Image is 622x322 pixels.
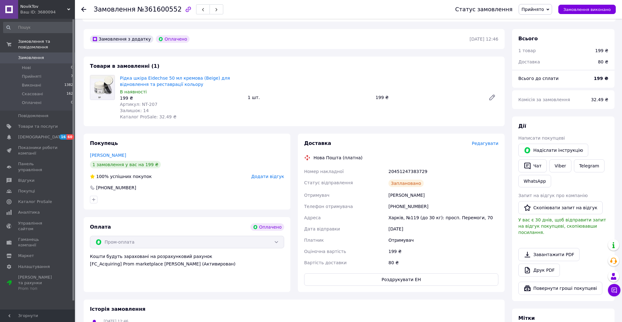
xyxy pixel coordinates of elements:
[549,159,571,172] a: Viber
[388,180,424,187] div: Заплановано
[90,63,160,69] span: Товари в замовленні (1)
[67,134,74,140] span: 60
[304,249,346,254] span: Оціночна вартість
[518,159,547,172] button: Чат
[18,55,44,61] span: Замовлення
[304,204,353,209] span: Телефон отримувача
[18,134,64,140] span: [DEMOGRAPHIC_DATA]
[96,174,109,179] span: 100%
[304,193,329,198] span: Отримувач
[90,35,153,43] div: Замовлення з додатку
[18,286,58,291] div: Prom топ
[251,174,284,179] span: Додати відгук
[120,89,147,94] span: В наявності
[304,238,324,243] span: Платник
[304,215,321,220] span: Адреса
[120,95,243,101] div: 199 ₴
[594,76,608,81] b: 199 ₴
[387,223,500,235] div: [DATE]
[22,100,42,106] span: Оплачені
[518,97,570,102] span: Комісія за замовлення
[558,5,616,14] button: Замовлення виконано
[472,141,498,146] span: Редагувати
[518,136,565,141] span: Написати покупцеві
[387,246,500,257] div: 199 ₴
[64,82,73,88] span: 1382
[387,235,500,246] div: Отримувач
[18,113,48,119] span: Повідомлення
[18,275,58,292] span: [PERSON_NAME] та рахунки
[137,6,182,13] span: №361600552
[486,91,498,104] a: Редагувати
[518,282,602,295] button: Повернути гроші покупцеві
[518,248,580,261] a: Завантажити PDF
[18,220,58,232] span: Управління сайтом
[59,134,67,140] span: 16
[518,175,551,187] a: WhatsApp
[304,273,498,286] button: Роздрукувати ЕН
[81,6,86,12] div: Повернутися назад
[594,55,612,69] div: 80 ₴
[90,253,284,267] div: Кошти будуть зараховані на розрахунковий рахунок
[71,100,73,106] span: 0
[120,108,149,113] span: Залишок: 14
[595,47,608,54] div: 199 ₴
[373,93,483,102] div: 199 ₴
[518,76,559,81] span: Всього до сплати
[18,199,52,205] span: Каталог ProSale
[90,261,284,267] div: [FC_Acquiring] Prom marketplace [PERSON_NAME] (Активирован)
[387,201,500,212] div: [PHONE_NUMBER]
[312,155,364,161] div: Нова Пошта (платна)
[90,75,115,100] img: Рідка шкіра Eidechse 50 мл кремова (Beige) для відновлення та реставрації кольору
[3,22,74,33] input: Пошук
[20,4,67,9] span: NovikTov
[18,210,40,215] span: Аналітика
[250,223,284,231] div: Оплачено
[304,260,347,265] span: Вартість доставки
[120,102,157,107] span: Артикул: NT-207
[18,264,50,270] span: Налаштування
[90,140,118,146] span: Покупець
[90,173,152,180] div: успішних покупок
[591,97,608,102] span: 32.49 ₴
[18,161,58,172] span: Панель управління
[90,306,146,312] span: Історія замовлення
[120,114,176,119] span: Каталог ProSale: 32.49 ₴
[22,74,41,79] span: Прийняті
[518,315,535,321] span: Мітки
[518,217,606,235] span: У вас є 30 днів, щоб відправити запит на відгук покупцеві, скопіювавши посилання.
[304,180,353,185] span: Статус відправлення
[20,9,75,15] div: Ваш ID: 3680094
[518,193,588,198] span: Запит на відгук про компанію
[90,224,111,230] span: Оплата
[387,190,500,201] div: [PERSON_NAME]
[18,124,58,129] span: Товари та послуги
[304,226,340,231] span: Дата відправки
[518,264,560,277] a: Друк PDF
[608,284,620,296] button: Чат з покупцем
[518,59,540,64] span: Доставка
[304,169,344,174] span: Номер накладної
[387,212,500,223] div: Харків, №119 (до 30 кг): просп. Перемоги, 70
[22,65,31,71] span: Нові
[18,39,75,50] span: Замовлення та повідомлення
[518,36,538,42] span: Всього
[18,237,58,248] span: Гаманець компанії
[518,144,588,157] button: Надіслати інструкцію
[156,35,190,43] div: Оплачено
[304,140,331,146] span: Доставка
[18,178,34,183] span: Відгуки
[518,48,536,53] span: 1 товар
[518,123,526,129] span: Дії
[94,6,136,13] span: Замовлення
[90,161,161,168] div: 1 замовлення у вас на 199 ₴
[67,91,73,97] span: 162
[18,253,34,259] span: Маркет
[518,201,603,214] button: Скопіювати запит на відгук
[71,65,73,71] span: 0
[574,159,605,172] a: Telegram
[563,7,611,12] span: Замовлення виконано
[245,93,373,102] div: 1 шт.
[18,188,35,194] span: Покупці
[22,82,41,88] span: Виконані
